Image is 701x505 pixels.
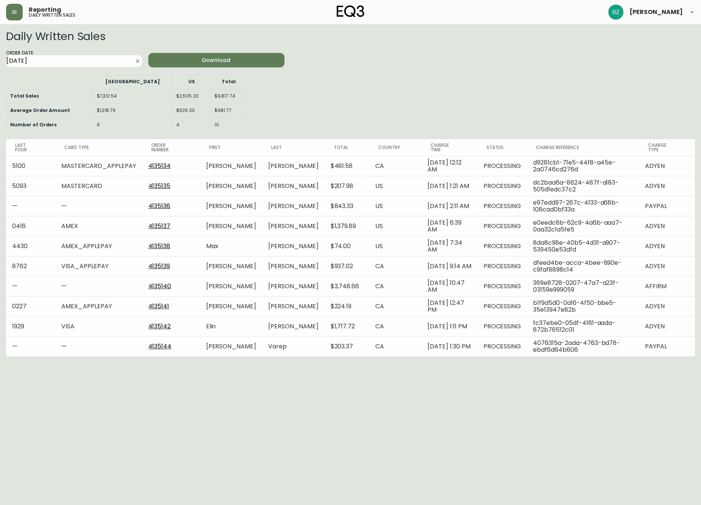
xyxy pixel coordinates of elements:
td: [PERSON_NAME] [200,196,262,216]
td: [PERSON_NAME] [200,336,262,356]
td: [PERSON_NAME] [262,236,324,256]
th: Total [211,75,246,89]
td: CA [369,336,421,356]
th: US [173,75,210,89]
td: ADYEN [639,216,695,236]
td: $1,379.89 [325,216,370,236]
td: b1f9d5d0-0a16-4f50-bbe5-35e13947e82b [527,296,639,316]
th: Status [477,139,527,156]
td: CA [369,296,421,316]
td: dc2baa6a-8624-487f-a183-505d1edc37c2 [527,176,639,196]
td: $3,748.66 [325,276,370,296]
a: 4135136 [148,202,171,210]
td: $207.98 [325,176,370,196]
th: Total [325,139,370,156]
td: 369e8728-0207-47a7-a23f-03159e999059 [527,276,639,296]
td: $1,717.72 [325,316,370,336]
td: [DATE] 6:39 AM [421,216,477,236]
a: 4135139 [148,262,170,270]
a: 4135141 [148,302,169,311]
td: 6 [93,118,173,132]
td: [DATE] 1:11 PM [421,316,477,336]
td: AFFIRM [639,276,695,296]
th: Card Type [55,139,142,156]
th: Charge Type [639,139,695,156]
td: $843.33 [325,196,370,216]
td: MASTERCARD [55,176,142,196]
td: ADYEN [639,316,695,336]
img: 603957c962080f772e6770b96f84fb5c [608,5,623,20]
td: ADYEN [639,176,695,196]
th: Charge Reference [527,139,639,156]
td: ADYEN [639,236,695,256]
td: [DATE] 1:30 PM [421,336,477,356]
td: PROCESSING [477,296,527,316]
h5: daily written sales [29,13,75,17]
td: fc37ebe0-05df-4161-aada-872b76512c01 [527,316,639,336]
td: $626.30 [173,104,210,117]
td: PAYPAL [639,196,695,216]
td: $481.58 [325,156,370,176]
td: [PERSON_NAME] [262,316,324,336]
td: CA [369,256,421,276]
td: $9,817.74 [211,89,246,103]
td: ADYEN [639,156,695,176]
input: mm/dd/yyyy [6,55,130,67]
td: 10 [211,118,246,132]
td: ADYEN [639,256,695,276]
td: AMEX_APPLEPAY [55,236,142,256]
td: $937.02 [325,256,370,276]
td: 4 [173,118,210,132]
td: PROCESSING [477,196,527,216]
td: 0227 [6,296,55,316]
td: AMEX_APPLEPAY [55,296,142,316]
th: Last [262,139,324,156]
td: [DATE] 1:21 AM [421,176,477,196]
td: PROCESSING [477,176,527,196]
td: [PERSON_NAME] [262,156,324,176]
td: PAYPAL [639,336,695,356]
b: Number of Orders [10,121,57,128]
td: US [369,176,421,196]
td: [PERSON_NAME] [262,256,324,276]
td: e0eedc8b-62c9-4a6b-aaa7-0aa32c1a5fe5 [527,216,639,236]
span: [PERSON_NAME] [630,9,683,15]
td: [PERSON_NAME] [200,256,262,276]
td: PROCESSING [477,316,527,336]
th: Order Number [142,139,200,156]
a: 4135140 [148,282,171,291]
td: [PERSON_NAME] [262,196,324,216]
td: — [55,276,142,296]
td: [DATE] 10:47 AM [421,276,477,296]
td: Elin [200,316,262,336]
h2: Daily Written Sales [6,30,427,42]
td: [DATE] 12:47 PM [421,296,477,316]
td: 5093 [6,176,55,196]
td: [DATE] 9:14 AM [421,256,477,276]
td: [PERSON_NAME] [200,216,262,236]
td: CA [369,316,421,336]
a: 4135142 [148,322,171,331]
td: Varep [262,336,324,356]
td: $74.00 [325,236,370,256]
td: e97edd97-267c-4133-a68b-108cad0bf33a [527,196,639,216]
td: VISA [55,316,142,336]
td: [PERSON_NAME] [262,216,324,236]
b: Average Order Amount [10,107,70,113]
td: $981.77 [211,104,246,117]
a: 4135144 [148,342,172,351]
button: Download [148,53,284,67]
td: $2,505.20 [173,89,210,103]
td: — [6,196,55,216]
td: 8762 [6,256,55,276]
td: 5100 [6,156,55,176]
td: $224.19 [325,296,370,316]
td: CA [369,276,421,296]
td: US [369,236,421,256]
td: d9281cb1-71e5-44f8-a45e-2a0746cd276d [527,156,639,176]
th: Country [369,139,421,156]
td: 4076315a-2ada-4763-bd78-ebdf6d64b606 [527,336,639,356]
td: PROCESSING [477,256,527,276]
td: PROCESSING [477,336,527,356]
a: 4135134 [148,162,171,170]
